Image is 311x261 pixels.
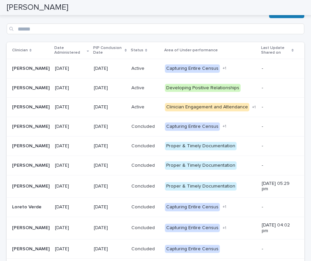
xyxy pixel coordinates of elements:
p: Clinician [12,47,28,54]
p: Active [131,103,146,110]
span: + 1 [252,105,256,109]
tr: [PERSON_NAME][PERSON_NAME] [DATE][DATE]ActiveActive Capturing Entire Census+1- [7,59,304,78]
p: - [262,246,294,252]
tr: [PERSON_NAME][PERSON_NAME] [DATE][DATE]ConcludedConcluded Capturing Entire Census+1[DATE] 04:02 pm [7,217,304,239]
p: [PERSON_NAME] [12,182,51,189]
p: Concluded [131,161,156,168]
div: Capturing Entire Census [165,245,220,253]
input: Search [7,23,304,34]
p: [DATE] [55,104,88,110]
tr: [PERSON_NAME][PERSON_NAME] [DATE][DATE]ConcludedConcluded Proper & Timely Documentation[DATE] 05:... [7,175,304,198]
p: [PERSON_NAME] [12,103,51,110]
p: [DATE] [94,204,126,210]
p: Last Update Shared on [261,44,290,57]
p: - [262,163,294,168]
p: [DATE] [94,124,126,129]
div: Clinician Engagement and Attendance [165,103,249,111]
p: [DATE] [55,66,88,71]
p: [PERSON_NAME] [12,224,51,231]
tr: [PERSON_NAME][PERSON_NAME] [DATE][DATE]ActiveActive Clinician Engagement and Attendance+1- [7,98,304,117]
div: Capturing Entire Census [165,224,220,232]
p: - [262,85,294,91]
p: Concluded [131,122,156,129]
p: [DATE] [55,124,88,129]
p: [DATE] [55,184,88,189]
p: [DATE] [94,85,126,91]
p: Area of Under-performance [164,47,218,54]
p: - [262,124,294,129]
div: Capturing Entire Census [165,122,220,131]
p: Samantha Nesbeth [12,245,51,252]
p: Concluded [131,142,156,149]
p: PIP Conclusion Date [93,44,123,57]
span: + 1 [223,124,226,128]
p: [DATE] [94,225,126,231]
p: [PERSON_NAME] [12,122,51,129]
tr: [PERSON_NAME][PERSON_NAME] [DATE][DATE]ConcludedConcluded Capturing Entire Census- [7,239,304,259]
p: Status [131,47,143,54]
p: Loreto Verde [12,203,43,210]
p: Active [131,64,146,71]
span: + 1 [223,66,226,70]
p: Concluded [131,224,156,231]
span: + 1 [223,226,226,230]
p: - [262,104,294,110]
p: [DATE] [94,184,126,189]
tr: [PERSON_NAME][PERSON_NAME] [DATE][DATE]ConcludedConcluded Proper & Timely Documentation- [7,136,304,156]
tr: Loreto VerdeLoreto Verde [DATE][DATE]ConcludedConcluded Capturing Entire Census+1- [7,198,304,217]
p: [DATE] 04:02 pm [262,222,294,234]
div: Capturing Entire Census [165,64,220,73]
p: [DATE] [55,204,88,210]
p: [DATE] 05:29 pm [262,181,294,192]
tr: [PERSON_NAME][PERSON_NAME] [DATE][DATE]ConcludedConcluded Proper & Timely Documentation- [7,156,304,175]
p: - [262,66,294,71]
p: [PERSON_NAME] [12,84,51,91]
div: Capturing Entire Census [165,203,220,211]
div: Proper & Timely Documentation [165,142,237,150]
p: Concluded [131,182,156,189]
p: - [262,143,294,149]
div: Proper & Timely Documentation [165,161,237,170]
p: [DATE] [55,246,88,252]
p: [DATE] [55,163,88,168]
p: Date Administered [54,44,85,57]
p: [DATE] [55,225,88,231]
p: [DATE] [94,163,126,168]
div: Proper & Timely Documentation [165,182,237,191]
p: [DATE] [94,143,126,149]
p: - [262,204,294,210]
span: + 1 [223,205,226,209]
h2: [PERSON_NAME] [7,3,68,12]
p: [DATE] [94,104,126,110]
p: Concluded [131,203,156,210]
p: Brandi Ray-Landry [12,142,51,149]
p: [DATE] [55,85,88,91]
tr: [PERSON_NAME][PERSON_NAME] [DATE][DATE]ConcludedConcluded Capturing Entire Census+1- [7,117,304,137]
p: [DATE] [94,66,126,71]
div: Developing Positive Relationships [165,84,241,92]
p: Concluded [131,245,156,252]
p: Active [131,84,146,91]
p: [PERSON_NAME] [12,64,51,71]
p: [DATE] [94,246,126,252]
p: [DATE] [55,143,88,149]
tr: [PERSON_NAME][PERSON_NAME] [DATE][DATE]ActiveActive Developing Positive Relationships- [7,78,304,98]
p: Stacy Gilbert-Wilkerson [12,161,51,168]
